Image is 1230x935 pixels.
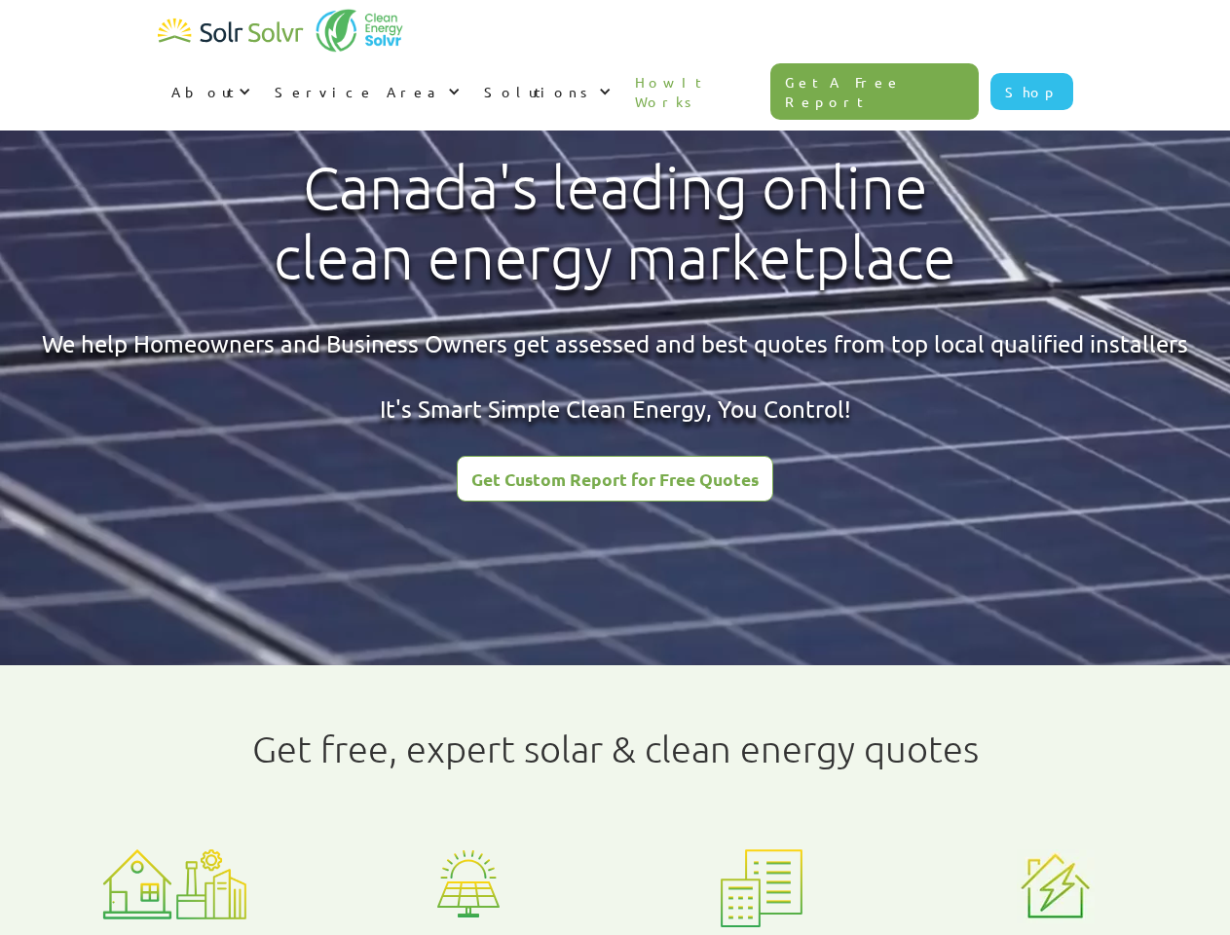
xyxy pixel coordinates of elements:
[171,82,234,101] div: About
[770,63,979,120] a: Get A Free Report
[470,62,621,121] div: Solutions
[158,62,261,121] div: About
[42,327,1188,426] div: We help Homeowners and Business Owners get assessed and best quotes from top local qualified inst...
[457,456,773,502] a: Get Custom Report for Free Quotes
[484,82,594,101] div: Solutions
[257,153,973,293] h1: Canada's leading online clean energy marketplace
[261,62,470,121] div: Service Area
[990,73,1073,110] a: Shop
[471,470,759,488] div: Get Custom Report for Free Quotes
[621,53,771,131] a: How It Works
[275,82,443,101] div: Service Area
[252,728,979,770] h1: Get free, expert solar & clean energy quotes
